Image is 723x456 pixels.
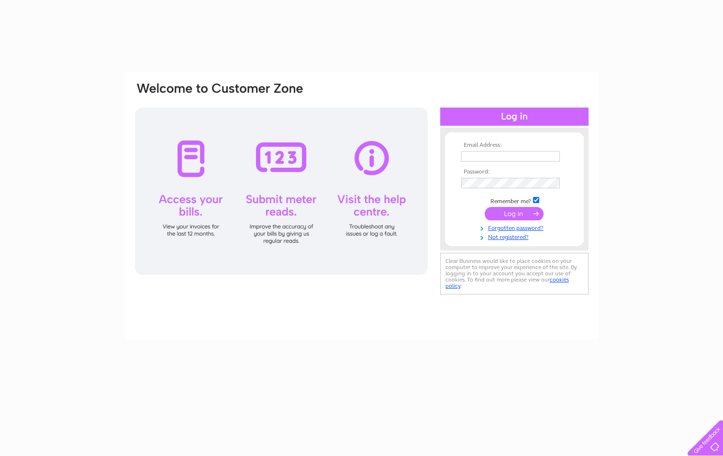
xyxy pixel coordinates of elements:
[461,223,570,232] a: Forgotten password?
[461,232,570,241] a: Not registered?
[485,207,544,220] input: Submit
[440,253,589,294] div: Clear Business would like to place cookies on your computer to improve your experience of the sit...
[445,276,569,289] a: cookies policy
[459,195,570,205] td: Remember me?
[459,169,570,175] th: Password:
[459,142,570,149] th: Email Address:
